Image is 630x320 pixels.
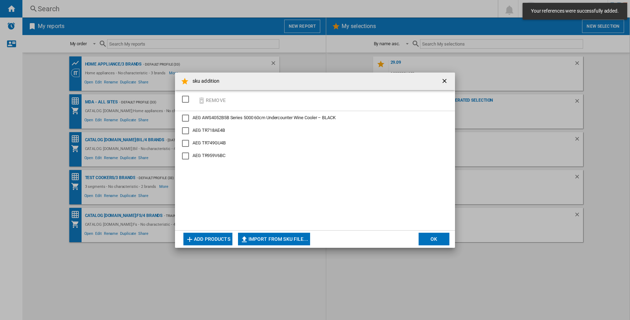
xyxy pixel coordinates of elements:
[441,77,449,86] ng-md-icon: getI18NText('BUTTONS.CLOSE_DIALOG')
[438,74,452,88] button: getI18NText('BUTTONS.CLOSE_DIALOG')
[182,115,442,122] md-checkbox: AEG AWS4052B5B Series 5000 60cm Undercounter Wine Cooler – BLACK
[189,78,219,85] h4: sku addition
[192,153,225,158] span: AEG TR959V6BC
[192,128,225,133] span: AEG TR718AE4B
[182,127,442,134] md-checkbox: AEG TR718AE4B
[182,152,448,159] md-checkbox: AEG TR959V6BC
[192,115,336,120] span: AEG AWS4052B5B Series 5000 60cm Undercounter Wine Cooler – BLACK
[183,233,232,245] button: Add products
[238,233,310,245] button: Import from SKU file...
[419,233,449,245] button: OK
[195,92,228,109] button: Remove
[182,140,442,147] md-checkbox: AEG TR749GU4B
[182,94,192,105] md-checkbox: SELECTIONS.EDITION_POPUP.SELECT_DESELECT
[192,140,226,145] span: AEG TR749GU4B
[529,8,621,15] span: Your references were successfully added.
